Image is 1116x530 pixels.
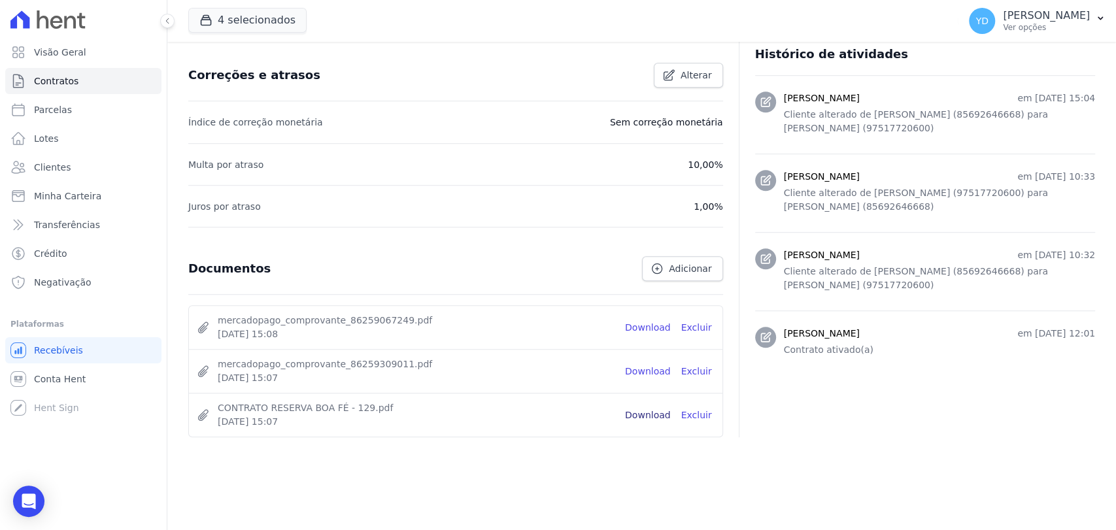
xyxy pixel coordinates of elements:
p: 10,00% [688,157,722,173]
h3: [PERSON_NAME] [784,327,860,340]
a: Transferências [5,212,161,238]
span: Conta Hent [34,373,86,386]
span: Adicionar [669,262,711,275]
h3: [PERSON_NAME] [784,248,860,262]
p: [PERSON_NAME] [1003,9,1090,22]
a: Lotes [5,125,161,152]
a: Alterar [654,63,723,88]
a: Recebíveis [5,337,161,363]
h3: Correções e atrasos [188,67,320,83]
p: Juros por atraso [188,199,261,214]
span: Transferências [34,218,100,231]
p: Cliente alterado de [PERSON_NAME] (85692646668) para [PERSON_NAME] (97517720600) [784,265,1095,292]
a: Excluir [681,408,712,422]
p: Cliente alterado de [PERSON_NAME] (97517720600) para [PERSON_NAME] (85692646668) [784,186,1095,214]
p: em [DATE] 10:33 [1017,170,1095,184]
span: mercadopago_comprovante_86259067249.pdf [218,314,615,327]
span: Alterar [681,69,712,82]
span: mercadopago_comprovante_86259309011.pdf [218,357,615,371]
a: Contratos [5,68,161,94]
h3: [PERSON_NAME] [784,91,860,105]
span: CONTRATO RESERVA BOA FÉ - 129.pdf [218,401,615,415]
span: Lotes [34,132,59,145]
a: Download [625,408,671,422]
h3: Documentos [188,261,271,276]
div: Open Intercom Messenger [13,486,44,517]
h3: [PERSON_NAME] [784,170,860,184]
p: Índice de correção monetária [188,114,323,130]
span: YD [975,16,988,25]
a: Download [625,365,671,378]
p: 1,00% [694,199,722,214]
a: Adicionar [642,256,722,281]
p: Ver opções [1003,22,1090,33]
span: Parcelas [34,103,72,116]
a: Conta Hent [5,366,161,392]
a: Crédito [5,240,161,267]
button: YD [PERSON_NAME] Ver opções [958,3,1116,39]
span: [DATE] 15:07 [218,415,615,429]
p: Sem correção monetária [610,114,723,130]
h3: Histórico de atividades [755,46,908,62]
a: Negativação [5,269,161,295]
p: em [DATE] 15:04 [1017,91,1095,105]
span: Recebíveis [34,344,83,357]
span: [DATE] 15:08 [218,327,615,341]
p: Multa por atraso [188,157,263,173]
a: Excluir [681,365,712,378]
a: Download [625,321,671,335]
button: 4 selecionados [188,8,307,33]
p: Cliente alterado de [PERSON_NAME] (85692646668) para [PERSON_NAME] (97517720600) [784,108,1095,135]
p: Contrato ativado(a) [784,343,1095,357]
a: Minha Carteira [5,183,161,209]
span: Visão Geral [34,46,86,59]
span: Crédito [34,247,67,260]
p: em [DATE] 10:32 [1017,248,1095,262]
a: Excluir [681,321,712,335]
span: Negativação [34,276,92,289]
a: Parcelas [5,97,161,123]
a: Visão Geral [5,39,161,65]
p: em [DATE] 12:01 [1017,327,1095,340]
span: Clientes [34,161,71,174]
span: Contratos [34,75,78,88]
a: Clientes [5,154,161,180]
div: Plataformas [10,316,156,332]
span: [DATE] 15:07 [218,371,615,385]
span: Minha Carteira [34,190,101,203]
